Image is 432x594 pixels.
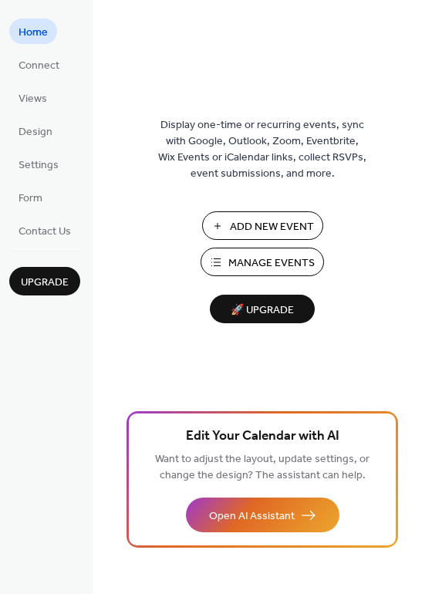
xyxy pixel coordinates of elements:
[210,295,315,323] button: 🚀 Upgrade
[19,58,59,74] span: Connect
[186,426,339,447] span: Edit Your Calendar with AI
[19,224,71,240] span: Contact Us
[9,184,52,210] a: Form
[19,191,42,207] span: Form
[19,124,52,140] span: Design
[9,151,68,177] a: Settings
[9,218,80,243] a: Contact Us
[19,157,59,174] span: Settings
[155,449,370,486] span: Want to adjust the layout, update settings, or change the design? The assistant can help.
[19,25,48,41] span: Home
[9,85,56,110] a: Views
[209,508,295,525] span: Open AI Assistant
[19,91,47,107] span: Views
[202,211,323,240] button: Add New Event
[9,267,80,295] button: Upgrade
[230,219,314,235] span: Add New Event
[201,248,324,276] button: Manage Events
[9,52,69,77] a: Connect
[219,300,305,321] span: 🚀 Upgrade
[9,19,57,44] a: Home
[228,255,315,272] span: Manage Events
[21,275,69,291] span: Upgrade
[158,117,366,182] span: Display one-time or recurring events, sync with Google, Outlook, Zoom, Eventbrite, Wix Events or ...
[186,498,339,532] button: Open AI Assistant
[9,118,62,143] a: Design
